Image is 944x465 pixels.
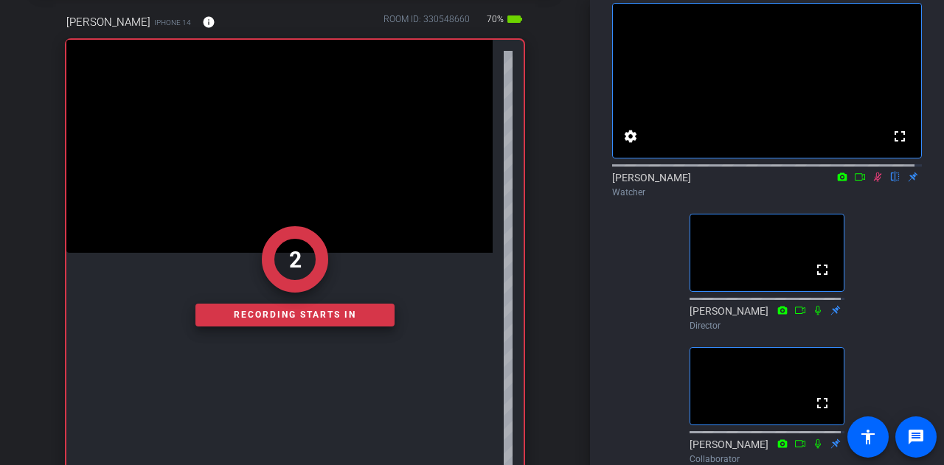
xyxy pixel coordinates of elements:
div: Recording starts in [195,304,395,326]
mat-icon: settings [622,127,639,145]
mat-icon: fullscreen [891,127,909,145]
mat-icon: flip [886,169,904,183]
div: 2 [289,243,302,276]
div: [PERSON_NAME] [690,304,844,332]
mat-icon: message [907,428,925,446]
div: Watcher [612,186,922,199]
mat-icon: fullscreen [813,394,831,412]
mat-icon: fullscreen [813,261,831,279]
mat-icon: accessibility [859,428,877,446]
div: [PERSON_NAME] [612,170,922,199]
div: Director [690,319,844,332]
